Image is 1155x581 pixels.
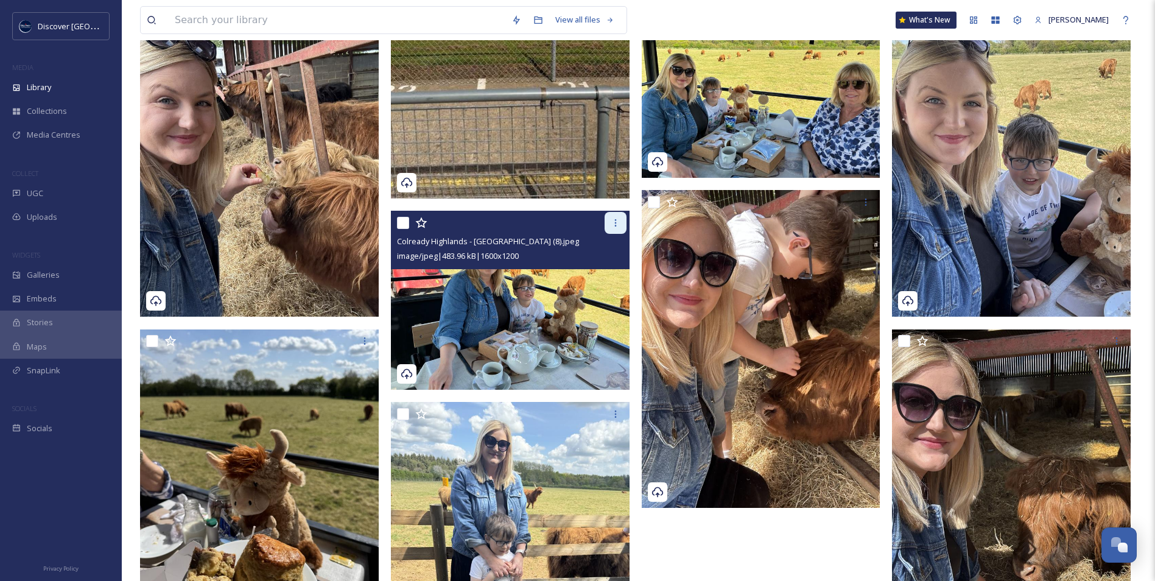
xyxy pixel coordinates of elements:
span: MEDIA [12,63,33,72]
span: Stories [27,317,53,328]
span: Galleries [27,269,60,281]
img: Colready Highlands - Northamptonshiremum (3).jpeg [642,190,880,508]
span: Library [27,82,51,93]
a: View all files [549,8,620,32]
span: Maps [27,341,47,353]
a: [PERSON_NAME] [1028,8,1115,32]
span: Collections [27,105,67,117]
button: Open Chat [1101,527,1137,563]
span: UGC [27,188,43,199]
span: Colready Highlands - [GEOGRAPHIC_DATA] (8).jpeg [397,236,579,247]
img: Untitled%20design%20%282%29.png [19,20,32,32]
img: Colready Highlands - Northamptonshiremum (8).jpeg [391,211,630,390]
a: What's New [896,12,957,29]
span: Media Centres [27,129,80,141]
span: Embeds [27,293,57,305]
span: SnapLink [27,365,60,376]
span: Privacy Policy [43,565,79,572]
span: COLLECT [12,169,38,178]
span: [PERSON_NAME] [1048,14,1109,25]
span: Socials [27,423,52,434]
span: WIDGETS [12,250,40,259]
span: Uploads [27,211,57,223]
span: SOCIALS [12,404,37,413]
span: image/jpeg | 483.96 kB | 1600 x 1200 [397,250,519,261]
span: Discover [GEOGRAPHIC_DATA] [38,20,149,32]
input: Search your library [169,7,505,33]
a: Privacy Policy [43,560,79,575]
